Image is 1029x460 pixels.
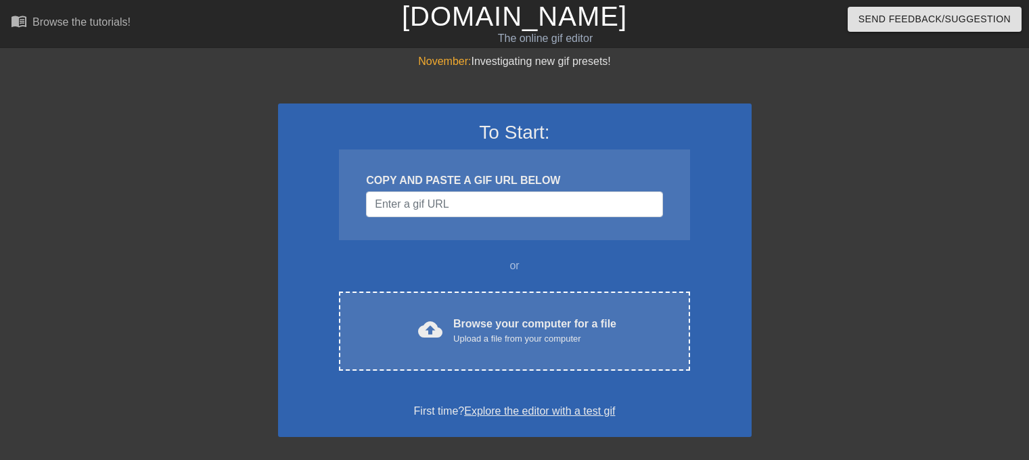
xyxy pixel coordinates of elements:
div: Upload a file from your computer [453,332,616,346]
a: Browse the tutorials! [11,13,131,34]
div: Investigating new gif presets! [278,53,752,70]
a: [DOMAIN_NAME] [402,1,627,31]
div: Browse your computer for a file [453,316,616,346]
span: cloud_upload [418,317,442,342]
div: First time? [296,403,734,419]
span: November: [418,55,471,67]
div: or [313,258,716,274]
span: Send Feedback/Suggestion [859,11,1011,28]
button: Send Feedback/Suggestion [848,7,1022,32]
div: COPY AND PASTE A GIF URL BELOW [366,172,662,189]
h3: To Start: [296,121,734,144]
a: Explore the editor with a test gif [464,405,615,417]
input: Username [366,191,662,217]
span: menu_book [11,13,27,29]
div: The online gif editor [350,30,741,47]
div: Browse the tutorials! [32,16,131,28]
